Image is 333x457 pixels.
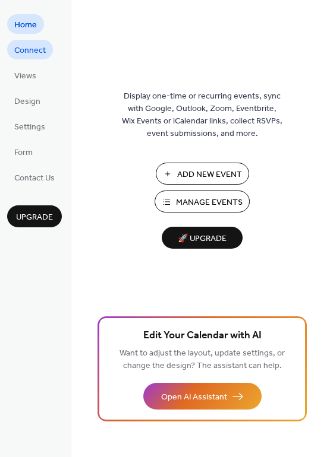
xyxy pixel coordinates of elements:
span: Settings [14,121,45,134]
a: Home [7,14,44,34]
button: Upgrade [7,205,62,227]
span: Home [14,19,37,31]
span: Upgrade [16,211,53,224]
a: Settings [7,116,52,136]
a: Contact Us [7,167,62,187]
span: Form [14,147,33,159]
button: Open AI Assistant [143,383,262,410]
a: Views [7,65,43,85]
span: Design [14,96,40,108]
span: Connect [14,45,46,57]
span: Add New Event [177,169,242,181]
span: Open AI Assistant [161,391,227,404]
span: Views [14,70,36,82]
span: 🚀 Upgrade [169,231,235,247]
span: Edit Your Calendar with AI [143,328,262,344]
span: Want to adjust the layout, update settings, or change the design? The assistant can help. [120,345,285,374]
button: Manage Events [155,191,250,212]
a: Form [7,142,40,161]
button: Add New Event [156,163,249,185]
span: Display one-time or recurring events, sync with Google, Outlook, Zoom, Eventbrite, Wix Events or ... [122,90,282,140]
span: Manage Events [176,196,243,209]
a: Design [7,91,48,110]
button: 🚀 Upgrade [162,227,243,249]
a: Connect [7,40,53,59]
span: Contact Us [14,172,55,185]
